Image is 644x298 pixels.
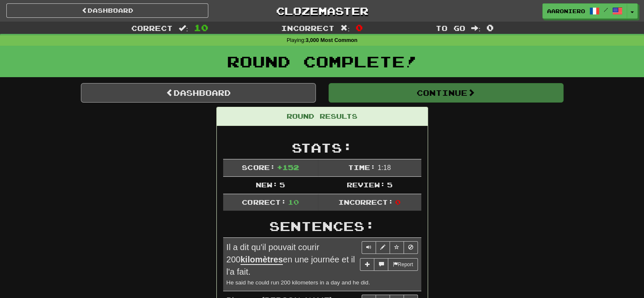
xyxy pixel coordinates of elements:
[194,22,208,33] span: 10
[360,258,417,271] div: More sentence controls
[227,242,355,276] span: Il a dit qu'il pouvait courir 200 en une journée et il l'a fait.
[131,24,173,32] span: Correct
[387,181,392,189] span: 5
[277,163,299,171] span: + 152
[390,241,404,254] button: Toggle favorite
[340,25,350,32] span: :
[306,37,357,43] strong: 3,000 Most Common
[281,24,334,32] span: Incorrect
[395,198,401,206] span: 0
[227,279,370,286] small: He said he could run 200 kilometers in a day and he did.
[604,7,608,13] span: /
[240,255,283,265] u: kilomètres
[6,3,208,18] a: Dashboard
[486,22,494,33] span: 0
[436,24,465,32] span: To go
[329,83,564,103] button: Continue
[346,181,385,189] span: Review:
[179,25,188,32] span: :
[547,7,585,15] span: Aaroniero
[388,258,417,271] button: Report
[3,53,641,70] h1: Round Complete!
[404,241,418,254] button: Toggle ignore
[256,181,278,189] span: New:
[338,198,393,206] span: Incorrect:
[223,219,421,233] h2: Sentences:
[81,83,316,103] a: Dashboard
[378,164,391,171] span: 1 : 18
[360,258,374,271] button: Add sentence to collection
[242,163,275,171] span: Score:
[362,241,376,254] button: Play sentence audio
[471,25,481,32] span: :
[279,181,285,189] span: 5
[221,3,423,18] a: Clozemaster
[288,198,299,206] span: 10
[223,141,421,155] h2: Stats:
[542,3,627,19] a: Aaroniero /
[348,163,376,171] span: Time:
[356,22,363,33] span: 0
[217,107,428,126] div: Round Results
[242,198,286,206] span: Correct:
[376,241,390,254] button: Edit sentence
[362,241,418,254] div: Sentence controls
